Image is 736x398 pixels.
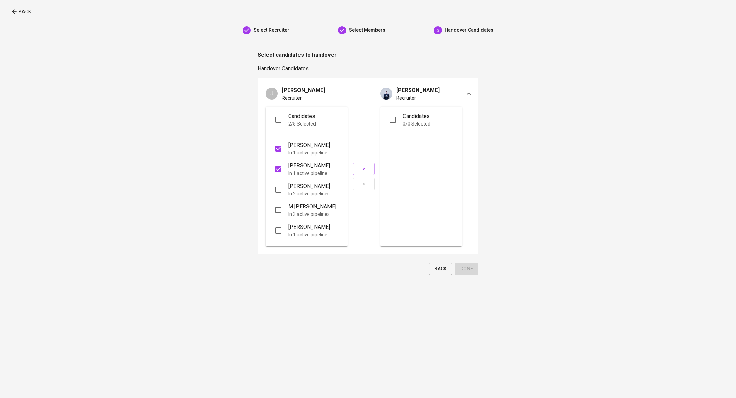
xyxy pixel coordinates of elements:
[380,88,392,100] img: annisa@glints.com
[278,94,325,101] p: Recruiter
[266,88,278,100] div: J
[288,211,336,218] p: In 3 active pipelines
[288,203,336,211] p: M [PERSON_NAME]
[288,182,330,190] p: [PERSON_NAME]
[392,94,440,101] p: Recruiter
[353,163,375,175] button: >
[8,5,34,18] button: Back
[437,28,439,33] text: 3
[445,27,493,33] span: Handover Candidates
[349,27,385,33] span: Select Members
[258,64,478,73] p: Handover Candidates
[434,265,447,273] span: Back
[288,170,330,177] p: In 1 active pipeline
[392,86,440,94] p: [PERSON_NAME]
[258,78,478,104] div: J[PERSON_NAME]Recruiter[PERSON_NAME]Recruiter
[254,27,289,33] span: Select Recruiter
[288,190,330,197] p: In 2 active pipelines
[19,8,31,15] p: Back
[288,120,316,127] p: 2/5 Selected
[288,223,330,231] p: [PERSON_NAME]
[288,162,330,170] p: [PERSON_NAME]
[403,112,430,120] p: Candidates
[258,51,478,59] p: Select candidates to handover
[358,165,369,173] span: >
[288,141,330,149] p: [PERSON_NAME]
[403,120,430,127] p: 0/0 Selected
[288,149,330,156] p: In 1 active pipeline
[288,112,316,120] p: Candidates
[278,86,325,94] p: [PERSON_NAME]
[288,231,330,238] p: In 1 active pipeline
[429,263,452,275] button: Back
